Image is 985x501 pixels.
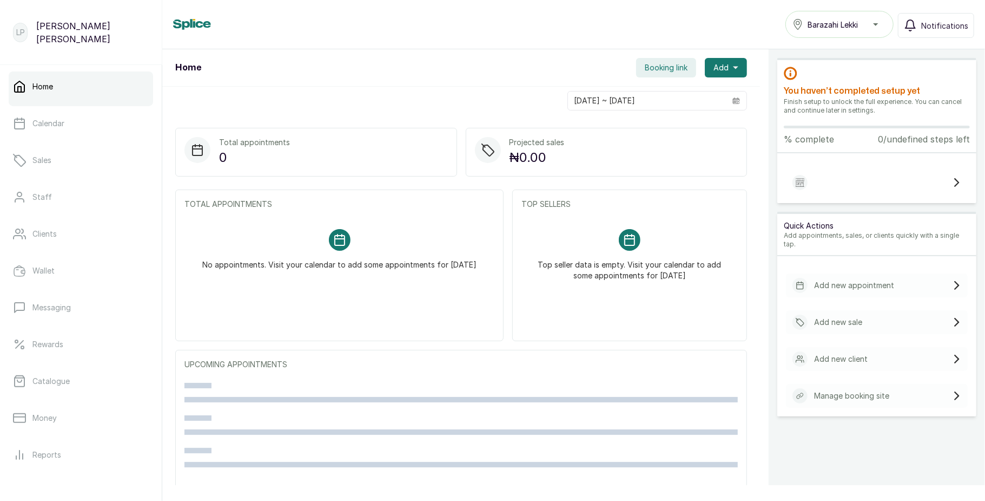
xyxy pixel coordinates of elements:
[184,359,738,370] p: UPCOMING APPOINTMENTS
[784,133,834,146] p: % complete
[9,292,153,323] a: Messaging
[814,391,889,401] p: Manage booking site
[808,19,858,30] span: Barazahi Lekki
[568,92,726,110] input: Select date
[814,354,868,365] p: Add new client
[32,265,55,276] p: Wallet
[9,329,153,360] a: Rewards
[9,219,153,249] a: Clients
[219,137,290,148] p: Total appointments
[636,58,696,77] button: Booking link
[32,339,63,350] p: Rewards
[732,97,740,105] svg: calendar
[9,108,153,139] a: Calendar
[16,27,25,38] p: LP
[32,450,61,460] p: Reports
[32,302,71,313] p: Messaging
[510,137,565,148] p: Projected sales
[9,366,153,396] a: Catalogue
[521,199,738,210] p: TOP SELLERS
[32,155,51,166] p: Sales
[32,376,70,387] p: Catalogue
[9,145,153,175] a: Sales
[705,58,747,77] button: Add
[9,440,153,470] a: Reports
[814,280,894,291] p: Add new appointment
[202,251,477,270] p: No appointments. Visit your calendar to add some appointments for [DATE]
[784,97,970,115] p: Finish setup to unlock the full experience. You can cancel and continue later in settings.
[184,199,494,210] p: TOTAL APPOINTMENTS
[645,62,687,73] span: Booking link
[814,317,862,328] p: Add new sale
[9,256,153,286] a: Wallet
[32,229,57,239] p: Clients
[175,61,201,74] h1: Home
[32,413,57,424] p: Money
[36,19,149,45] p: [PERSON_NAME] [PERSON_NAME]
[9,403,153,433] a: Money
[32,118,64,129] p: Calendar
[9,71,153,102] a: Home
[784,231,970,249] p: Add appointments, sales, or clients quickly with a single tap.
[9,182,153,212] a: Staff
[219,148,290,167] p: 0
[713,62,729,73] span: Add
[784,220,970,231] p: Quick Actions
[878,133,970,146] p: 0/undefined steps left
[898,13,974,38] button: Notifications
[32,81,53,92] p: Home
[785,11,894,38] button: Barazahi Lekki
[534,251,725,281] p: Top seller data is empty. Visit your calendar to add some appointments for [DATE]
[921,20,968,31] span: Notifications
[784,84,970,97] h2: You haven’t completed setup yet
[32,192,52,203] p: Staff
[510,148,565,167] p: ₦0.00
